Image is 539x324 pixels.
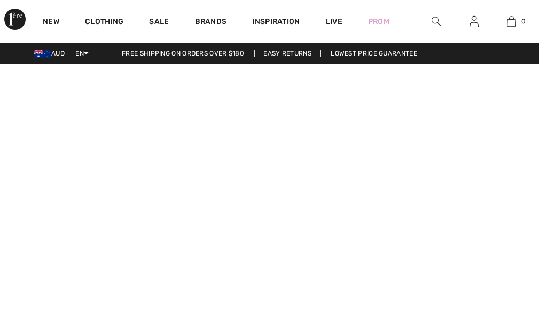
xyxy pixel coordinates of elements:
[254,50,321,57] a: Easy Returns
[195,17,227,28] a: Brands
[432,15,441,28] img: search the website
[34,50,51,58] img: Australian Dollar
[4,9,26,30] img: 1ère Avenue
[149,17,169,28] a: Sale
[368,16,389,27] a: Prom
[43,17,59,28] a: New
[326,16,342,27] a: Live
[75,50,89,57] span: EN
[461,15,487,28] a: Sign In
[493,15,530,28] a: 0
[252,17,300,28] span: Inspiration
[470,15,479,28] img: My Info
[507,15,516,28] img: My Bag
[322,50,426,57] a: Lowest Price Guarantee
[85,17,123,28] a: Clothing
[34,50,69,57] span: AUD
[113,50,253,57] a: Free shipping on orders over $180
[521,17,526,26] span: 0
